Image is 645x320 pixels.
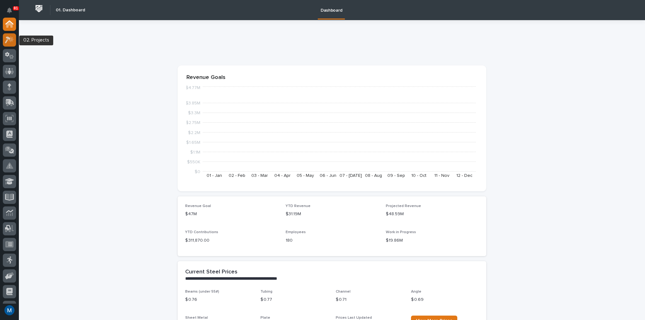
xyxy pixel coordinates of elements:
[187,160,200,164] tspan: $550K
[3,304,16,317] button: users-avatar
[188,130,200,135] tspan: $2.2M
[260,316,270,320] span: Plate
[14,6,18,10] p: 81
[336,290,351,294] span: Channel
[320,173,336,178] text: 06 - Jun
[251,173,268,178] text: 03 - Mar
[411,290,421,294] span: Angle
[297,173,314,178] text: 05 - May
[386,204,421,208] span: Projected Revenue
[434,173,449,178] text: 11 - Nov
[185,296,253,303] p: $ 0.76
[336,296,403,303] p: $ 0.71
[260,296,328,303] p: $ 0.77
[186,140,200,144] tspan: $1.65M
[286,230,306,234] span: Employees
[195,170,200,174] tspan: $0
[8,8,16,18] div: Notifications81
[185,211,278,217] p: $47M
[190,150,200,154] tspan: $1.1M
[188,111,200,115] tspan: $3.3M
[185,230,218,234] span: YTD Contributions
[185,204,211,208] span: Revenue Goal
[229,173,245,178] text: 02 - Feb
[185,316,208,320] span: Sheet Metal
[186,86,200,90] tspan: $4.77M
[456,173,472,178] text: 12 - Dec
[186,101,200,105] tspan: $3.85M
[260,290,272,294] span: Tubing
[185,290,219,294] span: Beams (under 55#)
[33,3,45,14] img: Workspace Logo
[286,237,379,244] p: 180
[186,121,200,125] tspan: $2.75M
[411,296,479,303] p: $ 0.69
[387,173,405,178] text: 09 - Sep
[186,74,477,81] p: Revenue Goals
[386,211,479,217] p: $48.59M
[185,237,278,244] p: $ 311,870.00
[185,269,237,276] h2: Current Steel Prices
[286,204,311,208] span: YTD Revenue
[274,173,291,178] text: 04 - Apr
[286,211,379,217] p: $31.19M
[56,8,85,13] h2: 01. Dashboard
[340,173,362,178] text: 07 - [DATE]
[365,173,382,178] text: 08 - Aug
[207,173,222,178] text: 01 - Jan
[411,173,426,178] text: 10 - Oct
[3,4,16,17] button: Notifications
[336,316,372,320] span: Prices Last Updated
[386,230,416,234] span: Work in Progress
[386,237,479,244] p: $19.86M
